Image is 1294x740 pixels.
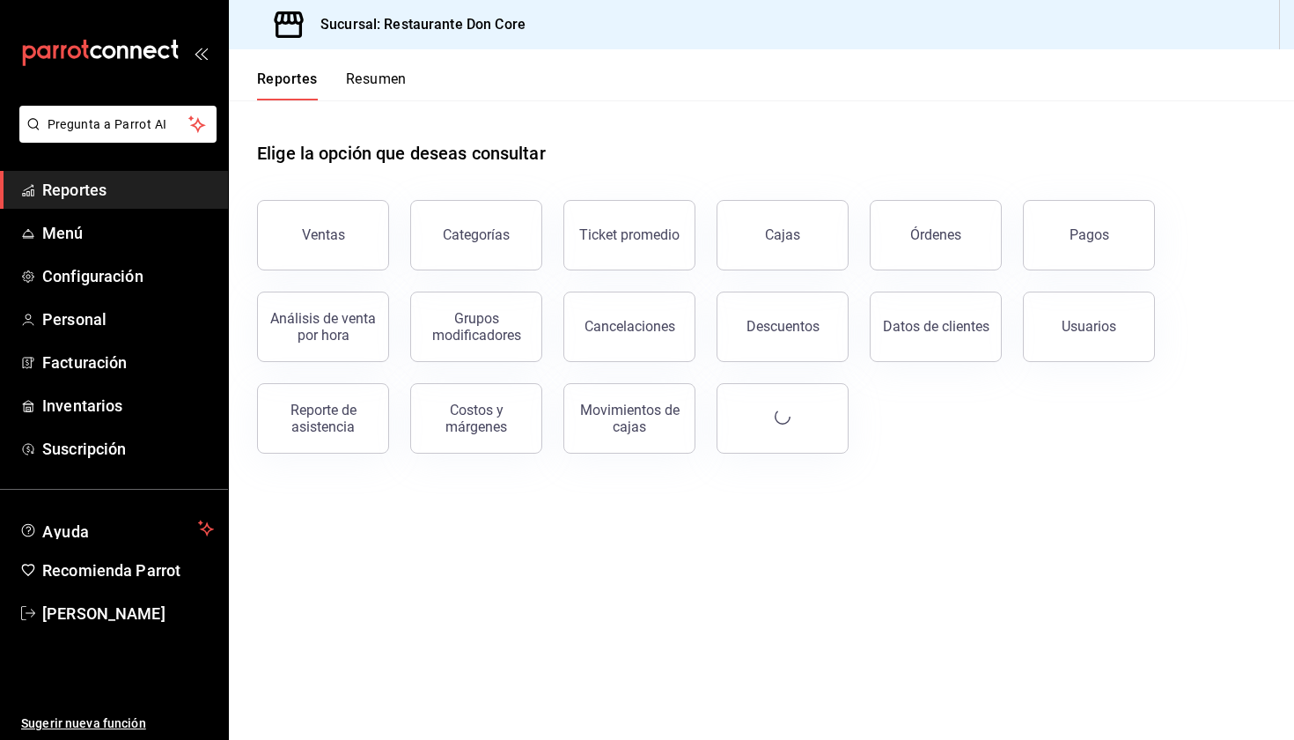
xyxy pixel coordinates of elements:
[1070,226,1109,243] div: Pagos
[42,437,214,461] span: Suscripción
[422,310,531,344] div: Grupos modificadores
[257,200,389,270] button: Ventas
[717,200,849,270] button: Cajas
[257,70,318,100] button: Reportes
[21,714,214,733] span: Sugerir nueva función
[346,70,407,100] button: Resumen
[443,226,510,243] div: Categorías
[410,383,542,454] button: Costos y márgenes
[563,292,695,362] button: Cancelaciones
[257,140,546,166] h1: Elige la opción que deseas consultar
[870,200,1002,270] button: Órdenes
[19,106,217,143] button: Pregunta a Parrot AI
[563,383,695,454] button: Movimientos de cajas
[42,221,214,245] span: Menú
[42,264,214,288] span: Configuración
[306,14,526,35] h3: Sucursal: Restaurante Don Core
[42,178,214,202] span: Reportes
[575,402,684,435] div: Movimientos de cajas
[410,292,542,362] button: Grupos modificadores
[1023,292,1155,362] button: Usuarios
[870,292,1002,362] button: Datos de clientes
[883,318,989,335] div: Datos de clientes
[422,402,531,435] div: Costos y márgenes
[410,200,542,270] button: Categorías
[42,351,214,374] span: Facturación
[268,402,378,435] div: Reporte de asistencia
[765,226,800,243] div: Cajas
[42,518,191,539] span: Ayuda
[563,200,695,270] button: Ticket promedio
[1062,318,1116,335] div: Usuarios
[302,226,345,243] div: Ventas
[42,602,214,625] span: [PERSON_NAME]
[42,394,214,418] span: Inventarios
[12,128,217,146] a: Pregunta a Parrot AI
[42,559,214,582] span: Recomienda Parrot
[42,307,214,331] span: Personal
[257,383,389,454] button: Reporte de asistencia
[717,292,849,362] button: Descuentos
[746,318,820,335] div: Descuentos
[579,226,680,243] div: Ticket promedio
[257,292,389,362] button: Análisis de venta por hora
[585,318,675,335] div: Cancelaciones
[1023,200,1155,270] button: Pagos
[48,115,189,134] span: Pregunta a Parrot AI
[194,46,208,60] button: open_drawer_menu
[268,310,378,344] div: Análisis de venta por hora
[257,70,407,100] div: navigation tabs
[910,226,961,243] div: Órdenes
